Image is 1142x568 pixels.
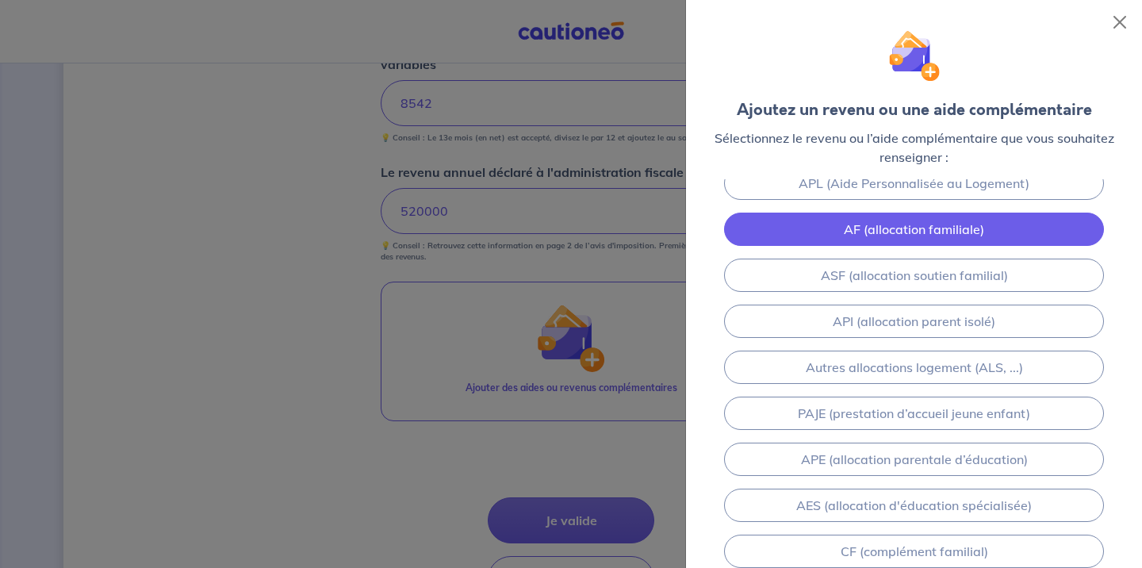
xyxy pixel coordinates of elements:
p: Sélectionnez le revenu ou l’aide complémentaire que vous souhaitez renseigner : [711,129,1117,167]
a: ASF (allocation soutien familial) [724,259,1104,292]
a: AF (allocation familiale) [724,213,1104,246]
a: APE (allocation parentale d’éducation) [724,443,1104,476]
a: CF (complément familial) [724,535,1104,568]
a: APL (Aide Personnalisée au Logement) [724,167,1104,200]
a: API (allocation parent isolé) [724,305,1104,338]
button: Close [1107,10,1132,35]
div: Ajoutez un revenu ou une aide complémentaire [737,98,1092,122]
a: AES (allocation d'éducation spécialisée) [724,489,1104,522]
a: PAJE (prestation d’accueil jeune enfant) [724,397,1104,430]
img: illu_wallet.svg [888,30,940,82]
a: Autres allocations logement (ALS, ...) [724,351,1104,384]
